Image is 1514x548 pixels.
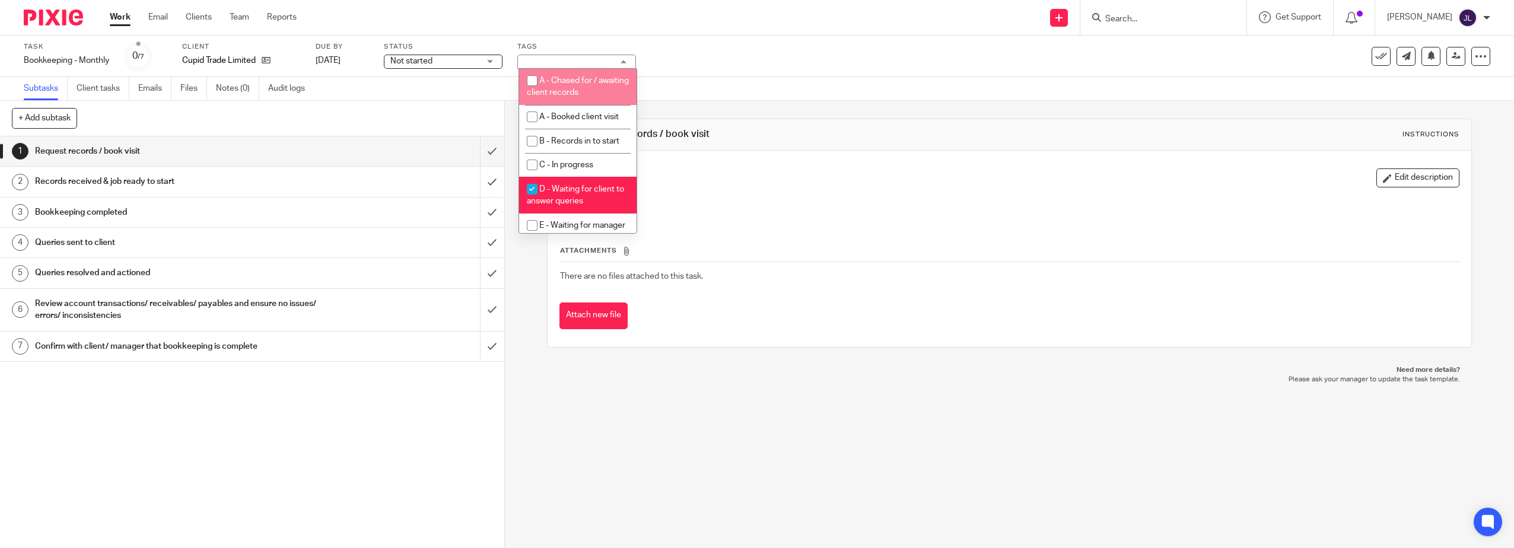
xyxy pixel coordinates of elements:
[12,301,28,318] div: 6
[559,302,628,329] button: Attach new file
[182,55,256,66] p: Cupid Trade Limited
[539,137,619,145] span: B - Records in to start
[12,265,28,282] div: 5
[559,365,1461,375] p: Need more details?
[148,11,168,23] a: Email
[1387,11,1452,23] p: [PERSON_NAME]
[316,42,369,52] label: Due by
[35,295,324,325] h1: Review account transactions/ receivables/ payables and ensure no issues/ errors/ inconsistencies
[1458,8,1477,27] img: svg%3E
[35,337,324,355] h1: Confirm with client/ manager that bookkeeping is complete
[35,234,324,251] h1: Queries sent to client
[527,77,629,97] span: A - Chased for / awaiting client records
[267,11,297,23] a: Reports
[182,42,301,52] label: Client
[539,161,593,169] span: C - In progress
[268,77,314,100] a: Audit logs
[24,42,109,52] label: Task
[24,77,68,100] a: Subtasks
[584,128,1035,141] h1: Request records / book visit
[560,272,703,281] span: There are no files attached to this task.
[527,185,624,206] span: D - Waiting for client to answer queries
[110,11,131,23] a: Work
[12,108,77,128] button: + Add subtask
[539,113,619,121] span: A - Booked client visit
[132,49,144,63] div: 0
[1104,14,1211,25] input: Search
[35,142,324,160] h1: Request records / book visit
[316,56,341,65] span: [DATE]
[517,42,636,52] label: Tags
[12,234,28,251] div: 4
[138,77,171,100] a: Emails
[216,77,259,100] a: Notes (0)
[12,204,28,221] div: 3
[230,11,249,23] a: Team
[384,42,502,52] label: Status
[1276,13,1321,21] span: Get Support
[138,53,144,60] small: /7
[186,11,212,23] a: Clients
[35,173,324,190] h1: Records received & job ready to start
[35,264,324,282] h1: Queries resolved and actioned
[559,375,1461,384] p: Please ask your manager to update the task template.
[12,338,28,355] div: 7
[527,221,625,242] span: E - Waiting for manager review/approval
[77,77,129,100] a: Client tasks
[1376,168,1459,187] button: Edit description
[560,247,617,254] span: Attachments
[12,143,28,160] div: 1
[24,9,83,26] img: Pixie
[1402,130,1459,139] div: Instructions
[180,77,207,100] a: Files
[24,55,109,66] div: Bookkeeping - Monthly
[35,203,324,221] h1: Bookkeeping completed
[390,57,432,65] span: Not started
[12,174,28,190] div: 2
